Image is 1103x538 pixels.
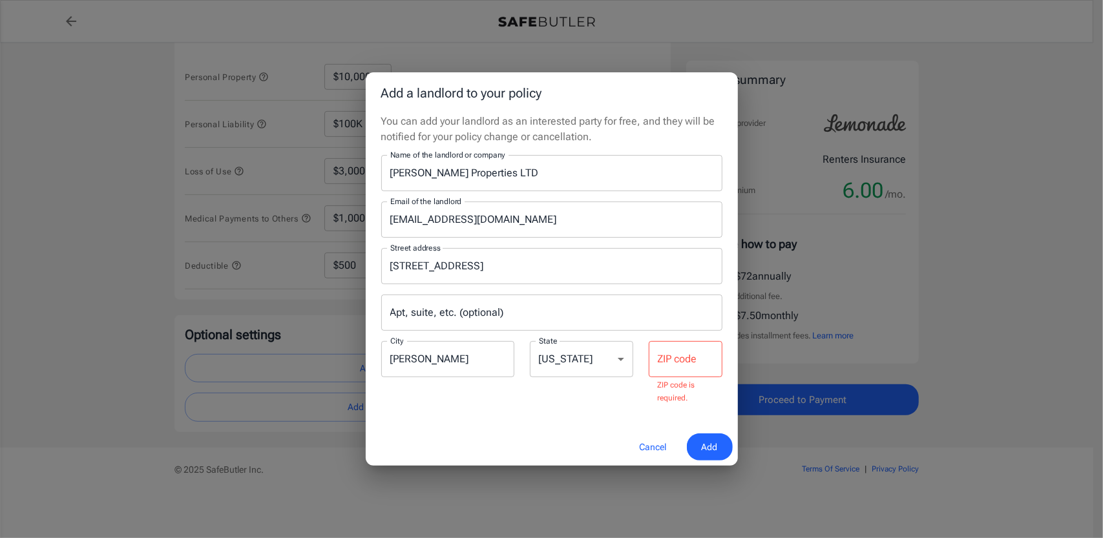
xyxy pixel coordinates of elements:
[390,335,403,346] label: City
[687,433,733,461] button: Add
[390,196,461,207] label: Email of the landlord
[381,114,722,145] p: You can add your landlord as an interested party for free, and they will be notified for your pol...
[539,335,558,346] label: State
[390,242,441,253] label: Street address
[625,433,682,461] button: Cancel
[658,379,713,405] p: ZIP code is required.
[366,72,738,114] h2: Add a landlord to your policy
[702,439,718,455] span: Add
[390,149,505,160] label: Name of the landlord or company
